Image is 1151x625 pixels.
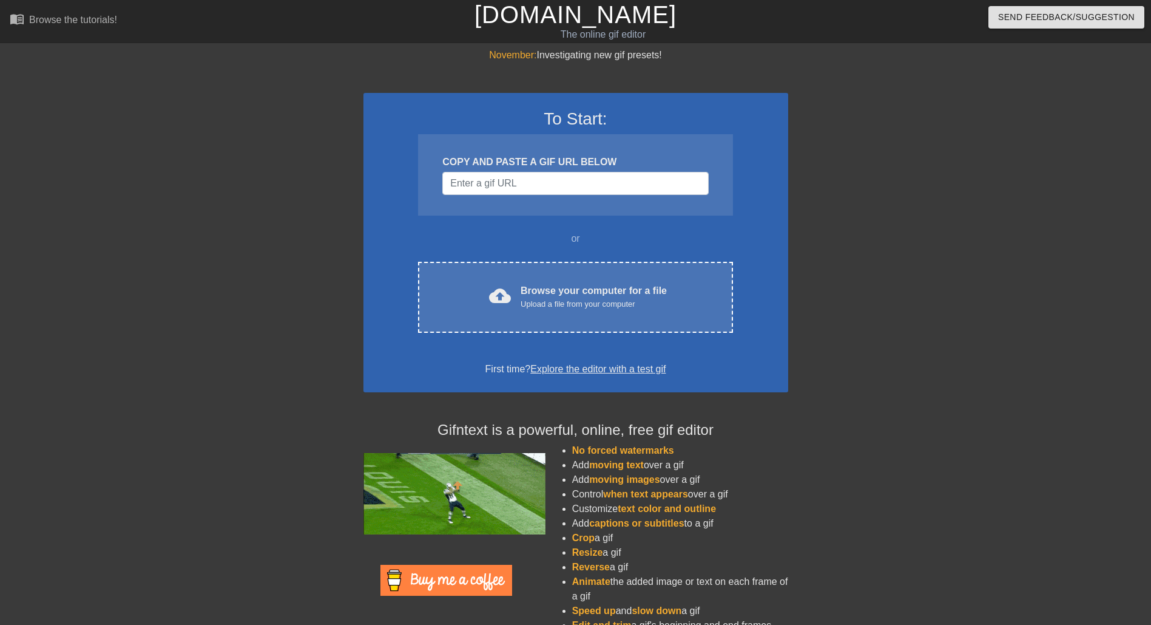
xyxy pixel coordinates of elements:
span: Animate [572,576,610,587]
div: Investigating new gif presets! [363,48,788,63]
input: Username [442,172,708,195]
div: Upload a file from your computer [521,298,667,310]
img: Buy Me A Coffee [380,565,512,596]
span: slow down [632,606,681,616]
div: or [395,231,757,246]
img: football_small.gif [363,453,545,534]
a: Explore the editor with a test gif [530,364,666,374]
button: Send Feedback/Suggestion [988,6,1144,29]
li: Control over a gif [572,487,788,502]
span: No forced watermarks [572,445,674,456]
div: COPY AND PASTE A GIF URL BELOW [442,155,708,169]
li: Add to a gif [572,516,788,531]
li: a gif [572,545,788,560]
div: First time? [379,362,772,377]
span: text color and outline [618,504,716,514]
li: Customize [572,502,788,516]
li: the added image or text on each frame of a gif [572,575,788,604]
span: when text appears [603,489,688,499]
li: Add over a gif [572,473,788,487]
span: moving images [589,474,660,485]
span: moving text [589,460,644,470]
span: captions or subtitles [589,518,684,528]
span: November: [489,50,536,60]
li: a gif [572,560,788,575]
li: Add over a gif [572,458,788,473]
span: menu_book [10,12,24,26]
li: and a gif [572,604,788,618]
span: Crop [572,533,595,543]
div: Browse your computer for a file [521,284,667,310]
span: Speed up [572,606,616,616]
h3: To Start: [379,109,772,129]
div: The online gif editor [390,27,816,42]
span: Reverse [572,562,610,572]
div: Browse the tutorials! [29,15,117,25]
span: Resize [572,547,603,558]
a: Browse the tutorials! [10,12,117,30]
h4: Gifntext is a powerful, online, free gif editor [363,422,788,439]
span: Send Feedback/Suggestion [998,10,1135,25]
span: cloud_upload [489,285,511,307]
li: a gif [572,531,788,545]
a: [DOMAIN_NAME] [474,1,677,28]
